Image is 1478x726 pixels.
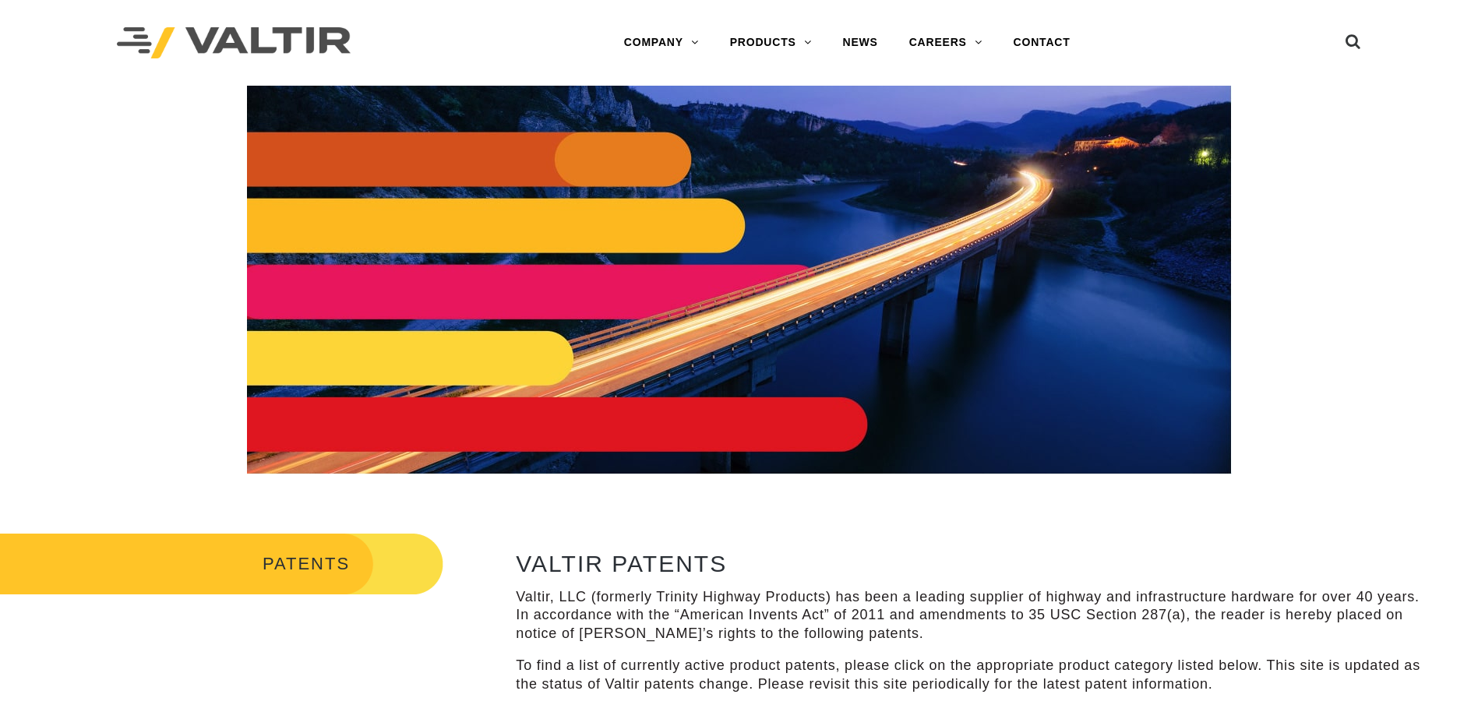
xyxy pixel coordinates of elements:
p: Valtir, LLC (formerly Trinity Highway Products) has been a leading supplier of highway and infras... [516,588,1436,643]
a: COMPANY [608,27,714,58]
p: To find a list of currently active product patents, please click on the appropriate product categ... [516,657,1436,693]
a: CAREERS [894,27,998,58]
a: NEWS [827,27,894,58]
a: PRODUCTS [714,27,827,58]
img: Valtir [117,27,351,59]
h2: VALTIR PATENTS [516,551,1436,576]
a: CONTACT [998,27,1086,58]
